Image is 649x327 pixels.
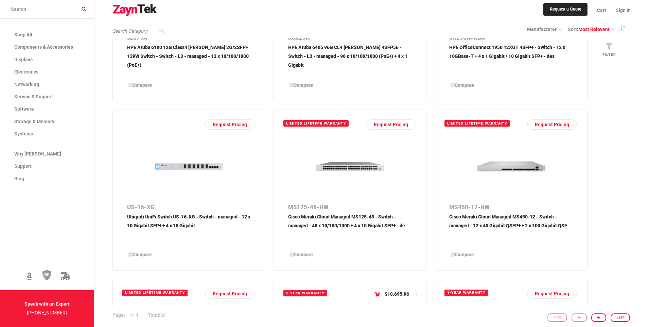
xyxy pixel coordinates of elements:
span: Shop All [14,32,32,37]
span: Systems [14,131,33,136]
a: MS125-48-HWCisco Meraki Cloud Managed MS125-48 - Switch - managed - 48 x 10/100/1000 + 4 x 10 Gig... [288,202,412,246]
span: Limited lifetime warranty [122,290,188,296]
p: MS125-48-HW [288,202,412,213]
span: Compare [133,252,152,257]
span: 1-year warranty [444,290,488,296]
span: Why [PERSON_NAME] [14,151,61,157]
span: Limited lifetime warranty [444,120,510,127]
a: Request Pricing [366,119,416,130]
span: Most Relevant [578,26,610,32]
p: / 4 [112,306,143,325]
span: 5-year warranty [283,290,327,296]
p: Filter [592,51,626,58]
p: Ubiquiti UniFi Switch US-16-XG - Switch - managed - 12 x 10 Gigabit SFP+ + 4 x 10 Gigabit [127,213,251,246]
span: Electronics [14,69,38,75]
span: Software [14,106,34,112]
span: Compare [294,82,313,88]
span: Components & Accessories [14,44,73,50]
strong: Total: [148,312,160,318]
img: US-16-XG -- UniFi Switch 16 XG [151,138,227,195]
img: 30 Day Return Policy [42,269,52,281]
span: Displays [14,57,33,62]
a: Descending [615,24,631,33]
a: Request a Quote [543,3,588,16]
a: Request Pricing [205,289,255,299]
p: Cisco Meraki Cloud Managed MS450-12 - Switch - managed - 12 x 40 Gigabit QSFP+ + 2 x 100 Gigabit QSF [449,213,573,246]
p: HPE Aruba 6100 12G Class4 [PERSON_NAME] 2G/2SFP+ 139W Switch - Switch - L3 - managed - 12 x 10/10... [127,43,251,77]
a: Last [611,313,630,322]
strong: Speak with an Expert [24,301,70,307]
span: Blog [14,176,24,181]
img: logo [112,4,157,16]
a: [PHONE_NUMBER] [27,310,67,315]
span: Service & Support [14,94,53,99]
p: US-16-XG [127,202,251,213]
strong: Page: [112,312,125,318]
img: MS125-48-HW -- Cisco Meraki Cloud Managed MS125-48 - Switch - managed - 48 x 10/100/1000 + 4 x 10... [312,138,388,195]
a: R0X29AHPE Aruba 6405 96G CL4 [PERSON_NAME] 4SFP56 - Switch - L3 - managed - 96 x 10/100/1000 (PoE... [288,33,412,77]
a: Sort: [568,25,615,33]
span: Networking [14,82,39,87]
p: HPE OfficeConnect 1950 12XGT 4SFP+ - Switch - 12 x 10GBase-T + 4 x 1 Gigabit / 10 Gigabit SFP+ - des [449,43,573,77]
input: Search Category [112,27,167,34]
a: Cart [592,2,611,19]
a: Request Pricing [527,119,577,130]
span: Cart [597,7,606,13]
img: MS450-12-HW -- Cisco Meraki Cloud Managed MS450-12 - Switch - managed - 12 x 40 Gigabit QSFP+ + 2... [473,138,549,195]
span: 1 [130,312,133,318]
span: Limited lifetime warranty [283,120,349,127]
a: manufacturer [527,26,562,32]
a: JL679AHPE Aruba 6100 12G Class4 [PERSON_NAME] 2G/2SFP+ 139W Switch - Switch - L3 - managed - 12 x... [127,33,251,77]
p: MS450-12-HW [449,202,573,213]
p: $18,695.96 [385,290,409,299]
span: Compare [294,252,313,257]
a: Sign In [611,2,631,19]
a: JH295A#ABAHPE OfficeConnect 1950 12XGT 4SFP+ - Switch - 12 x 10GBase-T + 4 x 1 Gigabit / 10 Gigab... [449,33,573,77]
span: Support [14,163,32,169]
a: MS450-12-HWCisco Meraki Cloud Managed MS450-12 - Switch - managed - 12 x 40 Gigabit QSFP+ + 2 x 1... [449,202,573,246]
span: Storage & Memory [14,119,54,124]
p: HPE Aruba 6405 96G CL4 [PERSON_NAME] 4SFP56 - Switch - L3 - managed - 96 x 10/100/1000 (PoE+) + 4... [288,43,412,77]
span: Compare [455,82,474,88]
a: Request Pricing [205,119,255,130]
span: Compare [133,82,152,88]
a: Request Pricing [527,289,577,299]
p: 68 [143,306,171,325]
span: Compare [455,252,474,257]
p: Cisco Meraki Cloud Managed MS125-48 - Switch - managed - 48 x 10/100/1000 + 4 x 10 Gigabit SFP+ - de [288,213,412,246]
a: US-16-XGUbiquiti UniFi Switch US-16-XG - Switch - managed - 12 x 10 Gigabit SFP+ + 4 x 10 Gigabit [127,202,251,246]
